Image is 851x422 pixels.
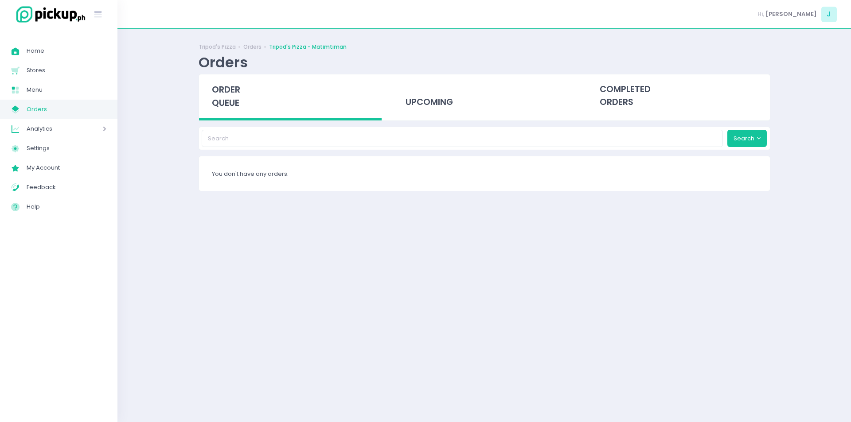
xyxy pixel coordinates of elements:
[202,130,723,147] input: Search
[757,10,764,19] span: Hi,
[243,43,262,51] a: Orders
[727,130,767,147] button: Search
[199,43,236,51] a: Tripod's Pizza
[27,201,106,213] span: Help
[765,10,817,19] span: [PERSON_NAME]
[27,45,106,57] span: Home
[199,54,248,71] div: Orders
[27,84,106,96] span: Menu
[199,156,770,191] div: You don't have any orders.
[27,123,78,135] span: Analytics
[587,74,770,118] div: completed orders
[27,182,106,193] span: Feedback
[27,104,106,115] span: Orders
[27,143,106,154] span: Settings
[393,74,576,118] div: upcoming
[212,84,240,109] span: order queue
[821,7,837,22] span: J
[27,162,106,174] span: My Account
[27,65,106,76] span: Stores
[269,43,347,51] a: Tripod's Pizza - Matimtiman
[11,5,86,24] img: logo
